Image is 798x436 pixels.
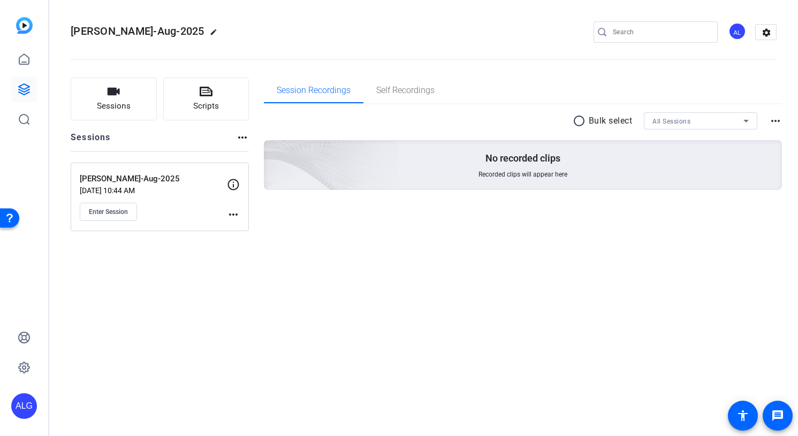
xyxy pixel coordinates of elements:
span: Sessions [97,100,131,112]
p: No recorded clips [485,152,560,165]
button: Enter Session [80,203,137,221]
mat-icon: message [771,409,784,422]
span: Scripts [193,100,219,112]
mat-icon: radio_button_unchecked [573,114,589,127]
mat-icon: more_horiz [227,208,240,221]
mat-icon: more_horiz [236,131,249,144]
mat-icon: settings [756,25,777,41]
span: Recorded clips will appear here [478,170,567,179]
input: Search [613,26,709,39]
p: [DATE] 10:44 AM [80,186,227,195]
mat-icon: edit [210,28,223,41]
p: [PERSON_NAME]-Aug-2025 [80,173,227,185]
ngx-avatar: Arizona Law Group [728,22,747,41]
span: Session Recordings [277,86,351,95]
img: blue-gradient.svg [16,17,33,34]
span: Self Recordings [376,86,435,95]
span: All Sessions [652,118,690,125]
div: AL [728,22,746,40]
div: ALG [11,393,37,419]
p: Bulk select [589,114,633,127]
span: Enter Session [89,208,128,216]
h2: Sessions [71,131,111,151]
mat-icon: more_horiz [769,114,782,127]
img: embarkstudio-empty-session.png [144,34,399,266]
mat-icon: accessibility [736,409,749,422]
span: [PERSON_NAME]-Aug-2025 [71,25,204,37]
button: Scripts [163,78,249,120]
button: Sessions [71,78,157,120]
